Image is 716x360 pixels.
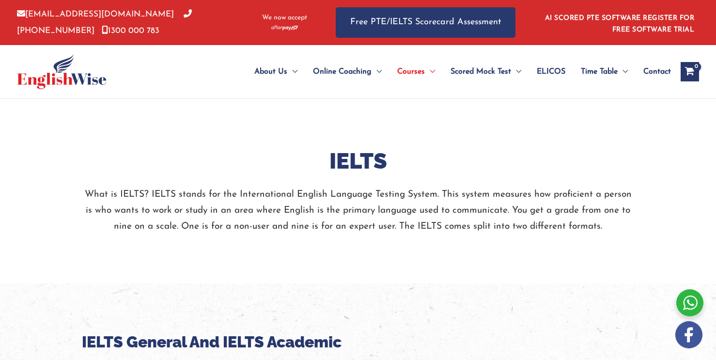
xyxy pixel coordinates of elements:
[231,55,671,89] nav: Site Navigation: Main Menu
[443,55,529,89] a: Scored Mock TestMenu Toggle
[397,55,425,89] span: Courses
[305,55,389,89] a: Online CoachingMenu Toggle
[545,15,695,33] a: AI SCORED PTE SOFTWARE REGISTER FOR FREE SOFTWARE TRIAL
[675,321,702,348] img: white-facebook.png
[511,55,521,89] span: Menu Toggle
[581,55,618,89] span: Time Table
[618,55,628,89] span: Menu Toggle
[254,55,287,89] span: About Us
[529,55,573,89] a: ELICOS
[247,55,305,89] a: About UsMenu Toggle
[287,55,297,89] span: Menu Toggle
[643,55,671,89] span: Contact
[17,54,107,89] img: cropped-ew-logo
[681,62,699,81] a: View Shopping Cart, empty
[573,55,636,89] a: Time TableMenu Toggle
[17,10,192,34] a: [PHONE_NUMBER]
[271,25,298,31] img: Afterpay-Logo
[539,7,699,38] aside: Header Widget 1
[313,55,372,89] span: Online Coaching
[425,55,435,89] span: Menu Toggle
[102,27,159,35] a: 1300 000 783
[336,7,515,38] a: Free PTE/IELTS Scorecard Assessment
[82,187,634,235] p: What is IELTS? IELTS stands for the International English Language Testing System. This system me...
[451,55,511,89] span: Scored Mock Test
[82,332,634,352] h3: IELTS General And IELTS Academic
[372,55,382,89] span: Menu Toggle
[17,10,174,18] a: [EMAIL_ADDRESS][DOMAIN_NAME]
[389,55,443,89] a: CoursesMenu Toggle
[262,13,307,23] span: We now accept
[82,147,634,176] h2: IELTS
[537,55,565,89] span: ELICOS
[636,55,671,89] a: Contact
